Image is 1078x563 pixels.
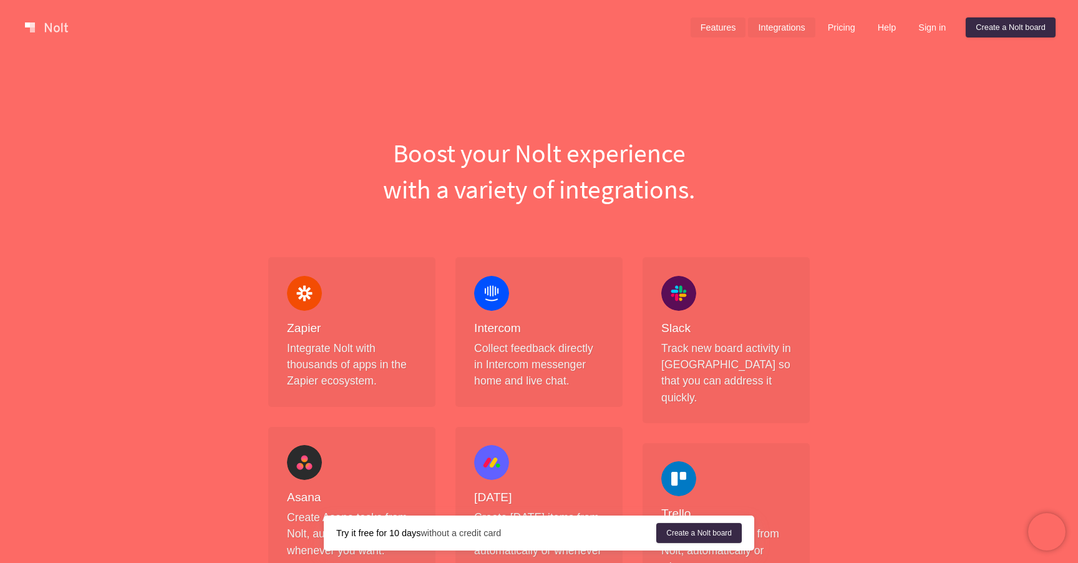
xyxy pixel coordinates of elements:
h4: [DATE] [474,490,604,506]
h4: Trello [661,506,791,522]
p: Collect feedback directly in Intercom messenger home and live chat. [474,340,604,389]
p: Track new board activity in [GEOGRAPHIC_DATA] so that you can address it quickly. [661,340,791,406]
h1: Boost your Nolt experience with a variety of integrations. [258,135,820,207]
h4: Slack [661,321,791,336]
a: Features [691,17,746,37]
p: Create Asana tasks from Nolt, automatically or whenever you want. [287,509,417,559]
a: Sign in [908,17,956,37]
h4: Intercom [474,321,604,336]
a: Create a Nolt board [656,523,742,543]
a: Pricing [818,17,865,37]
a: Create a Nolt board [966,17,1056,37]
strong: Try it free for 10 days [336,528,420,538]
h4: Zapier [287,321,417,336]
h4: Asana [287,490,417,506]
iframe: Chatra live chat [1028,513,1066,551]
div: without a credit card [336,527,656,539]
a: Integrations [748,17,815,37]
p: Integrate Nolt with thousands of apps in the Zapier ecosystem. [287,340,417,389]
a: Help [868,17,906,37]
